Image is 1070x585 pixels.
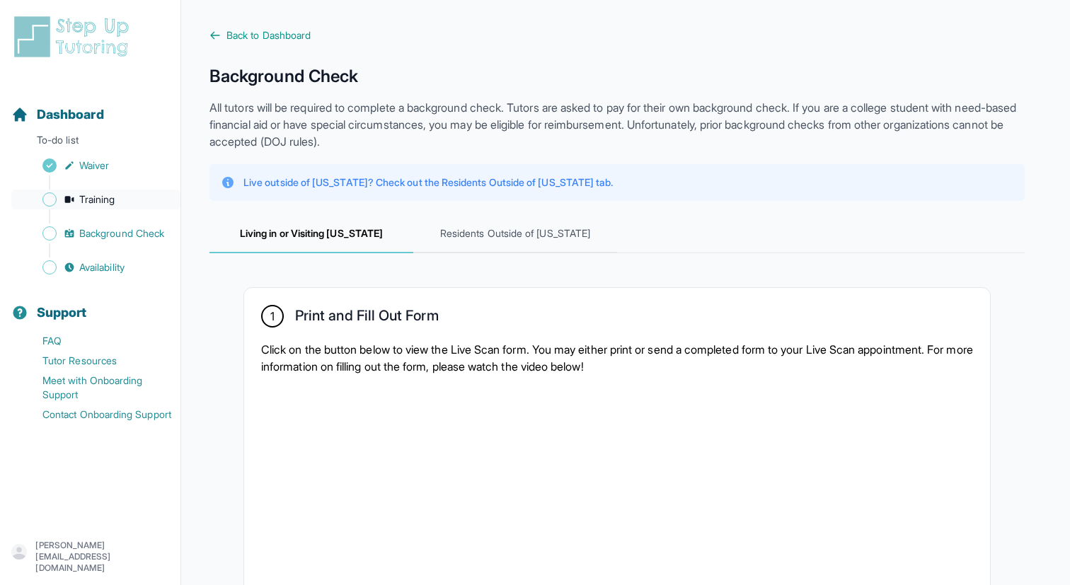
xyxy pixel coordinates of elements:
span: Residents Outside of [US_STATE] [413,215,617,253]
span: 1 [270,308,275,325]
span: Support [37,303,87,323]
a: Training [11,190,180,209]
button: Dashboard [6,82,175,130]
span: Availability [79,260,125,274]
a: Back to Dashboard [209,28,1025,42]
a: Waiver [11,156,180,175]
a: Tutor Resources [11,351,180,371]
img: logo [11,14,137,59]
p: To-do list [6,133,175,153]
p: [PERSON_NAME][EMAIL_ADDRESS][DOMAIN_NAME] [35,540,169,574]
button: [PERSON_NAME][EMAIL_ADDRESS][DOMAIN_NAME] [11,540,169,574]
a: Availability [11,257,180,277]
span: Background Check [79,226,164,241]
a: Background Check [11,224,180,243]
p: All tutors will be required to complete a background check. Tutors are asked to pay for their own... [209,99,1025,150]
h1: Background Check [209,65,1025,88]
span: Back to Dashboard [226,28,311,42]
p: Click on the button below to view the Live Scan form. You may either print or send a completed fo... [261,341,973,375]
nav: Tabs [209,215,1025,253]
a: Contact Onboarding Support [11,405,180,424]
span: Dashboard [37,105,104,124]
button: Support [6,280,175,328]
a: FAQ [11,331,180,351]
a: Meet with Onboarding Support [11,371,180,405]
p: Live outside of [US_STATE]? Check out the Residents Outside of [US_STATE] tab. [243,175,613,190]
a: Dashboard [11,105,104,124]
span: Waiver [79,158,109,173]
span: Training [79,192,115,207]
span: Living in or Visiting [US_STATE] [209,215,413,253]
h2: Print and Fill Out Form [295,307,439,330]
